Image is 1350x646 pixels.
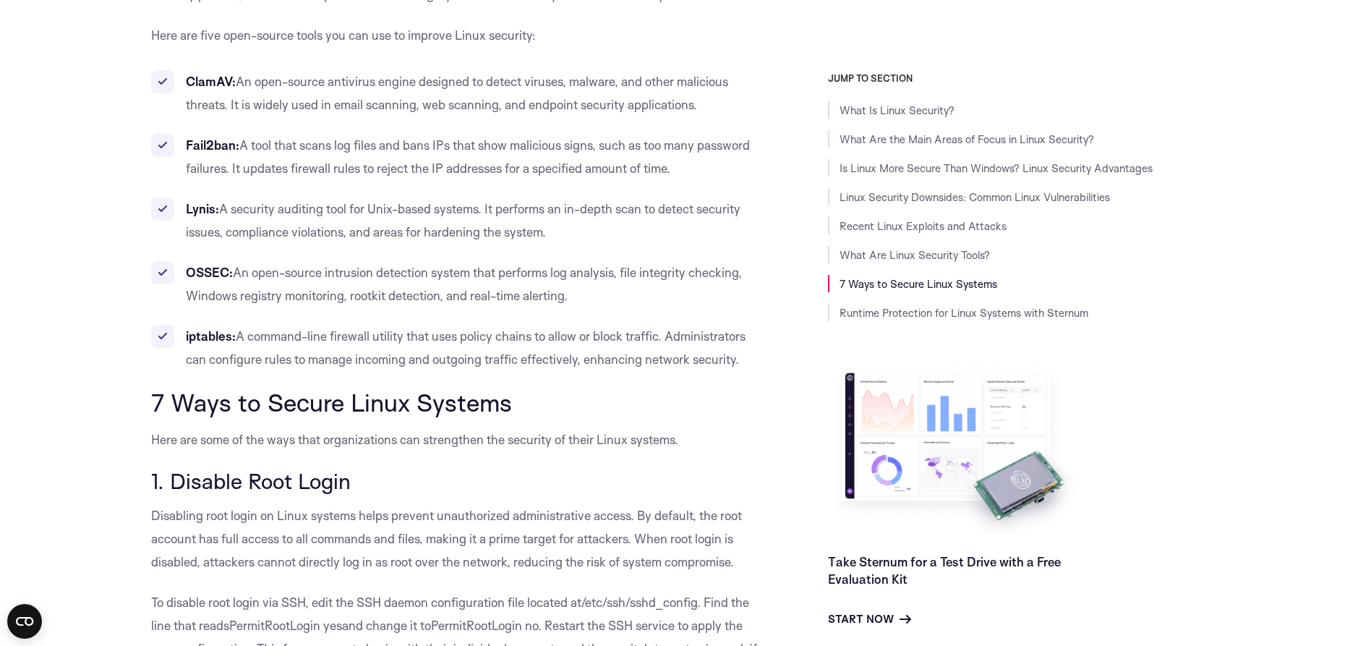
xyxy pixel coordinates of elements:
span: 1. Disable Root Login [151,467,351,494]
a: Linux Security Downsides: Common Linux Vulnerabilities [840,190,1110,204]
span: An open-source intrusion detection system that performs log analysis, file integrity checking, Wi... [186,265,742,303]
a: What Are the Main Areas of Focus in Linux Security? [840,132,1094,146]
span: To disable root login via SSH, edit the SSH daemon configuration file located at [151,595,581,610]
span: and change it to [342,618,431,633]
a: Is Linux More Secure Than Windows? Linux Security Advantages [840,161,1153,175]
a: What Is Linux Security? [840,103,954,117]
b: OSSEC: [186,265,233,280]
a: Take Sternum for a Test Drive with a Free Evaluation Kit [828,554,1061,587]
span: PermitRootLogin no [431,618,538,633]
span: A security auditing tool for Unix-based systems. It performs an in-depth scan to detect security ... [186,201,740,239]
span: PermitRootLogin yes [229,618,342,633]
img: Take Sternum for a Test Drive with a Free Evaluation Kit [828,362,1081,542]
span: 7 Ways to Secure Linux Systems [151,387,512,417]
span: Here are some of the ways that organizations can strengthen the security of their Linux systems. [151,432,678,447]
b: Fail2ban: [186,137,239,153]
button: Open CMP widget [7,604,42,639]
b: Lynis: [186,201,219,216]
span: A tool that scans log files and bans IPs that show malicious signs, such as too many password fai... [186,137,750,176]
span: A command-line firewall utility that uses policy chains to allow or block traffic. Administrators... [186,328,746,367]
span: Disabling root login on Linux systems helps prevent unauthorized administrative access. By defaul... [151,508,742,569]
a: Recent Linux Exploits and Attacks [840,219,1007,233]
b: iptables: [186,328,236,344]
span: /etc/ssh/sshd_config [581,595,697,610]
a: Start Now [828,611,911,628]
b: ClamAV: [186,74,236,89]
a: 7 Ways to Secure Linux Systems [840,277,997,291]
span: An open-source antivirus engine designed to detect viruses, malware, and other malicious threats.... [186,74,728,112]
h3: JUMP TO SECTION [828,72,1200,84]
a: What Are Linux Security Tools? [840,248,990,262]
span: Here are five open-source tools you can use to improve Linux security: [151,27,536,43]
a: Runtime Protection for Linux Systems with Sternum [840,306,1088,320]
